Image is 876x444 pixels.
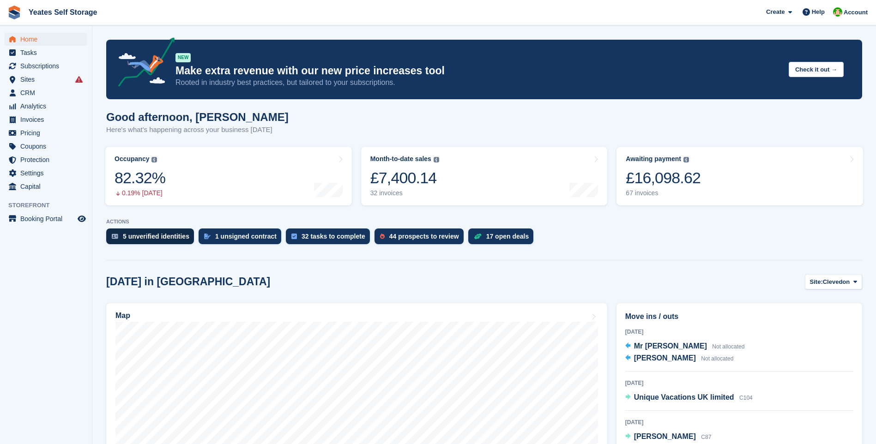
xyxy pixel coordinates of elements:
[5,140,87,153] a: menu
[625,341,745,353] a: Mr [PERSON_NAME] Not allocated
[375,228,468,249] a: 44 prospects to review
[25,5,101,20] a: Yeates Self Storage
[5,212,87,225] a: menu
[380,234,385,239] img: prospect-51fa495bee0391a8d652442698ab0144808aea92771e9ea1ae160a38d050c398.svg
[5,113,87,126] a: menu
[5,100,87,113] a: menu
[739,395,753,401] span: C104
[626,189,701,197] div: 67 invoices
[625,328,853,336] div: [DATE]
[370,189,439,197] div: 32 invoices
[20,113,76,126] span: Invoices
[20,153,76,166] span: Protection
[625,431,712,443] a: [PERSON_NAME] C87
[20,46,76,59] span: Tasks
[5,86,87,99] a: menu
[20,73,76,86] span: Sites
[20,60,76,72] span: Subscriptions
[20,167,76,180] span: Settings
[20,86,76,99] span: CRM
[105,147,352,205] a: Occupancy 82.32% 0.19% [DATE]
[361,147,608,205] a: Month-to-date sales £7,400.14 32 invoices
[5,126,87,139] a: menu
[474,233,482,240] img: deal-1b604bf984904fb50ccaf53a9ad4b4a5d6e5aea283cecdc64d6e3604feb123c2.svg
[286,228,375,249] a: 32 tasks to complete
[20,180,76,193] span: Capital
[151,157,157,162] img: icon-info-grey-7440780725fd019a000dd9b08b2336e03edf1995a4989e88bcd33f0948082b44.svg
[625,353,734,365] a: [PERSON_NAME] Not allocated
[175,78,781,88] p: Rooted in industry best practices, but tailored to your subscriptions.
[20,33,76,46] span: Home
[5,153,87,166] a: menu
[370,168,439,187] div: £7,400.14
[20,212,76,225] span: Booking Portal
[625,418,853,426] div: [DATE]
[115,312,130,320] h2: Map
[616,147,863,205] a: Awaiting payment £16,098.62 67 invoices
[106,111,289,123] h1: Good afternoon, [PERSON_NAME]
[5,33,87,46] a: menu
[810,277,823,287] span: Site:
[789,62,844,77] button: Check it out →
[634,354,696,362] span: [PERSON_NAME]
[468,228,538,249] a: 17 open deals
[683,157,689,162] img: icon-info-grey-7440780725fd019a000dd9b08b2336e03edf1995a4989e88bcd33f0948082b44.svg
[634,393,734,401] span: Unique Vacations UK limited
[204,234,211,239] img: contract_signature_icon-13c848040528278c33f63329250d36e43548de30e8caae1d1a13099fd9432cc5.svg
[634,342,707,350] span: Mr [PERSON_NAME]
[5,167,87,180] a: menu
[805,274,862,289] button: Site: Clevedon
[634,432,696,440] span: [PERSON_NAME]
[625,392,753,404] a: Unique Vacations UK limited C104
[701,355,733,362] span: Not allocated
[112,234,118,239] img: verify_identity-adf6edd0f0f0b5bbfe63781bf79b02c33cf7c696d77639b501bdc392416b5a36.svg
[175,53,191,62] div: NEW
[106,219,862,225] p: ACTIONS
[199,228,286,249] a: 1 unsigned contract
[5,73,87,86] a: menu
[302,233,365,240] div: 32 tasks to complete
[76,213,87,224] a: Preview store
[123,233,189,240] div: 5 unverified identities
[5,180,87,193] a: menu
[291,234,297,239] img: task-75834270c22a3079a89374b754ae025e5fb1db73e45f91037f5363f120a921f8.svg
[712,343,744,350] span: Not allocated
[389,233,459,240] div: 44 prospects to review
[20,140,76,153] span: Coupons
[701,434,711,440] span: C87
[625,311,853,322] h2: Move ins / outs
[106,276,270,288] h2: [DATE] in [GEOGRAPHIC_DATA]
[115,155,149,163] div: Occupancy
[215,233,277,240] div: 1 unsigned contract
[5,46,87,59] a: menu
[115,168,165,187] div: 82.32%
[626,168,701,187] div: £16,098.62
[7,6,21,19] img: stora-icon-8386f47178a22dfd0bd8f6a31ec36ba5ce8667c1dd55bd0f319d3a0aa187defe.svg
[20,100,76,113] span: Analytics
[75,76,83,83] i: Smart entry sync failures have occurred
[370,155,431,163] div: Month-to-date sales
[115,189,165,197] div: 0.19% [DATE]
[625,379,853,387] div: [DATE]
[823,277,850,287] span: Clevedon
[626,155,681,163] div: Awaiting payment
[106,228,199,249] a: 5 unverified identities
[175,64,781,78] p: Make extra revenue with our new price increases tool
[5,60,87,72] a: menu
[110,37,175,90] img: price-adjustments-announcement-icon-8257ccfd72463d97f412b2fc003d46551f7dbcb40ab6d574587a9cd5c0d94...
[20,126,76,139] span: Pricing
[8,201,92,210] span: Storefront
[434,157,439,162] img: icon-info-grey-7440780725fd019a000dd9b08b2336e03edf1995a4989e88bcd33f0948082b44.svg
[766,7,785,17] span: Create
[844,8,868,17] span: Account
[833,7,842,17] img: Angela Field
[812,7,825,17] span: Help
[486,233,529,240] div: 17 open deals
[106,125,289,135] p: Here's what's happening across your business [DATE]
